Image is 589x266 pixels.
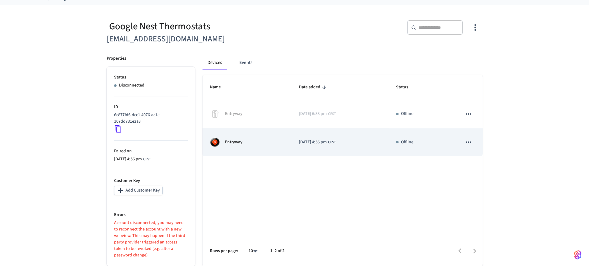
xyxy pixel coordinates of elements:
[114,178,188,184] p: Customer Key
[270,248,284,254] p: 1–2 of 2
[396,82,416,92] span: Status
[225,111,242,117] p: Entryway
[210,82,229,92] span: Name
[245,247,260,255] div: 10
[114,156,142,163] span: [DATE] 4:56 pm
[210,137,220,147] img: nest_learning_thermostat
[114,104,188,110] p: ID
[210,109,220,119] img: Placeholder Lock Image
[299,139,327,146] span: [DATE] 4:56 pm
[299,139,336,146] div: Europe/Zagreb
[114,156,151,163] div: Europe/Zagreb
[401,139,413,146] p: Offline
[203,75,483,156] table: sticky table
[119,82,144,89] p: Disconnected
[234,55,257,70] button: Events
[114,220,188,259] p: Account disconnected, you may need to reconnect the account with a new webview. This may happen i...
[299,82,328,92] span: Date added
[299,111,336,117] div: Europe/Zagreb
[225,139,242,146] p: Entryway
[299,111,327,117] span: [DATE] 6:38 pm
[574,250,582,260] img: SeamLogoGradient.69752ec5.svg
[114,186,163,195] button: Add Customer Key
[401,111,413,117] p: Offline
[143,157,151,162] span: CEST
[328,140,336,145] span: CEST
[203,55,483,70] div: connected account tabs
[114,212,188,218] p: Errors
[114,74,188,81] p: Status
[203,55,227,70] button: Devices
[107,20,291,33] div: Google Nest Thermostats
[210,248,238,254] p: Rows per page:
[114,148,188,154] p: Paired on
[107,33,291,45] h6: [EMAIL_ADDRESS][DOMAIN_NAME]
[328,111,336,117] span: CEST
[114,112,185,125] p: 6c877fd6-dcc1-4076-ac1e-107dd731e2a3
[107,55,126,62] p: Properties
